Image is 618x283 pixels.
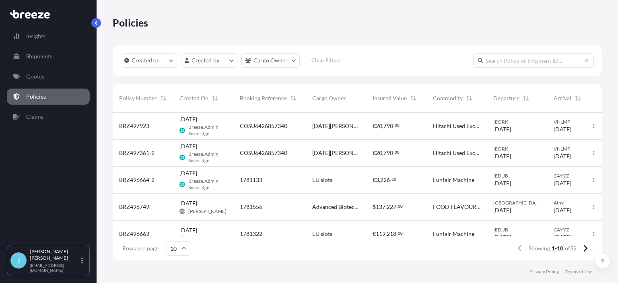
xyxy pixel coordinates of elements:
span: [DATE] [179,199,197,207]
span: 790 [383,150,393,156]
span: € [373,150,376,156]
span: BS [181,126,184,134]
span: , [379,177,380,183]
p: Terms of Use [565,269,592,275]
span: EU slots [312,176,332,184]
span: Athy [554,200,589,206]
span: [DATE] [179,142,197,150]
p: Insights [26,32,45,40]
p: Created on [132,56,160,64]
span: Hitachi Used Excavator [433,149,480,157]
button: Sort [521,93,531,103]
span: BRZ497361-2 [119,149,154,157]
span: Showing [529,244,550,252]
span: [DATE] [554,125,571,133]
span: 1781322 [240,230,262,238]
span: 20 [376,123,382,129]
span: Funfair Machine [433,176,474,184]
span: of 52 [565,244,577,252]
span: VNLMP [554,119,589,125]
span: . [390,178,391,181]
span: Breeze.Admin Seabridge [188,151,227,164]
span: [DATE] [554,152,571,160]
span: IEORK [493,119,541,125]
p: [EMAIL_ADDRESS][DOMAIN_NAME] [30,263,80,273]
span: [DATE] [179,169,197,177]
span: J [17,256,20,264]
span: Arrival [554,94,571,102]
a: Insights [7,28,90,44]
a: Claims [7,109,90,125]
span: COSU6426857340 [240,122,287,130]
button: Sort [408,93,418,103]
span: 218 [387,231,396,237]
span: 1781556 [240,203,262,211]
span: [DATE] [554,206,571,214]
span: 790 [383,123,393,129]
span: [PERSON_NAME] [188,208,227,215]
span: 30 [391,178,396,181]
span: [GEOGRAPHIC_DATA] [493,200,541,206]
a: Privacy Policy [529,269,559,275]
span: 137 [376,204,385,210]
span: Departure [493,94,519,102]
span: Breeze.Admin Seabridge [188,178,227,191]
p: Shipments [26,52,52,60]
span: [DATE] [493,179,511,187]
span: CAYYZ [554,173,589,179]
button: Sort [288,93,298,103]
span: 00 [398,205,403,208]
span: , [382,123,383,129]
p: Created by [192,56,220,64]
p: Claims [26,113,43,121]
span: Insured Value [373,94,407,102]
span: 20 [376,150,382,156]
span: Rows per page [122,244,159,252]
span: BRZ496749 [119,203,149,211]
span: [DATE] [179,226,197,234]
a: Shipments [7,48,90,64]
span: € [373,123,376,129]
span: Booking Reference [240,94,287,102]
p: Clear Filters [311,56,341,64]
span: [DATE] [554,233,571,241]
span: , [385,231,387,237]
span: [DATE][PERSON_NAME] Plant Ltd [312,122,360,130]
span: IEORK [493,146,541,152]
span: [DATE] [493,125,511,133]
span: 00 [395,124,400,127]
span: Created On [179,94,208,102]
span: COSU6426857340 [240,149,287,157]
span: VNLMP [554,146,589,152]
span: [DATE] [493,206,511,214]
span: KO [180,207,185,215]
span: Breeze.Admin Seabridge [188,124,227,137]
p: Policies [113,16,148,29]
button: createdOn Filter options [121,53,177,68]
span: 3 [376,177,379,183]
span: , [382,150,383,156]
span: [DATE] [179,115,197,123]
span: IEDUB [493,227,541,233]
span: 119 [376,231,385,237]
button: Sort [573,93,583,103]
span: 00 [395,151,400,154]
span: BRZ496664-2 [119,176,154,184]
span: CAYYZ [554,227,589,233]
p: [PERSON_NAME] [PERSON_NAME] [30,248,80,261]
span: . [393,151,394,154]
span: Policy Number [119,94,157,102]
span: [PERSON_NAME] [188,235,227,242]
span: BS [181,180,184,188]
span: Advanced Biotech Europe GmbH [312,203,360,211]
span: 1781133 [240,176,262,184]
span: Hitachi Used Excavator [433,122,480,130]
span: IEDUB [493,173,541,179]
span: Funfair Machine [433,230,474,238]
span: € [373,177,376,183]
span: 227 [387,204,396,210]
p: Policies [26,93,46,101]
span: $ [373,204,376,210]
span: BRZ496663 [119,230,149,238]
